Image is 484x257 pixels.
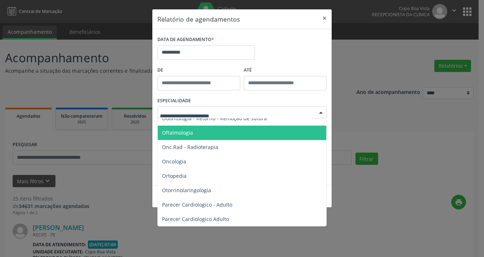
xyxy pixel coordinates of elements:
[162,216,229,222] span: Parecer Cardiologico Adulto
[162,201,232,208] span: Parecer Cardiologico - Adulto
[162,115,267,122] span: Odontologia - Retorno - Remoção de sutura
[162,187,211,194] span: Otorrinolaringologia
[162,129,193,136] span: Oftalmologia
[157,34,214,45] label: DATA DE AGENDAMENTO
[157,14,240,24] h5: Relatório de agendamentos
[157,95,191,107] label: ESPECIALIDADE
[162,158,186,165] span: Oncologia
[162,172,187,179] span: Ortopedia
[157,65,240,76] label: De
[244,65,327,76] label: ATÉ
[317,9,332,27] button: Close
[162,144,218,150] span: Onc.Rad - Radioterapia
